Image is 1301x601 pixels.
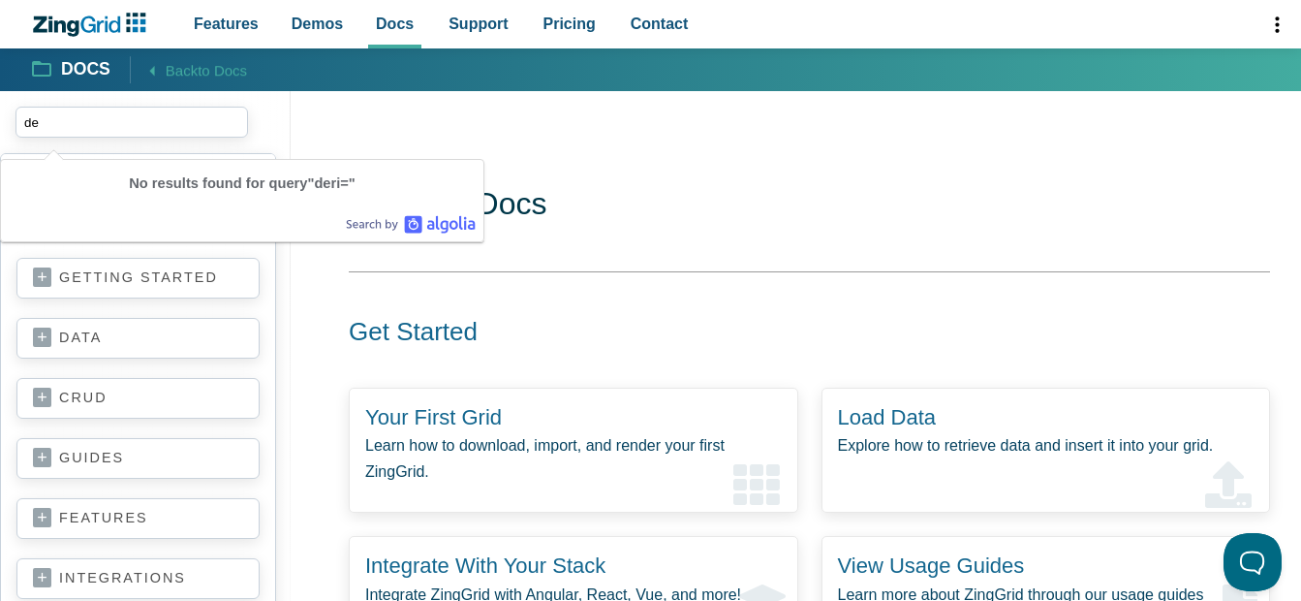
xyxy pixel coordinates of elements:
[838,405,937,429] a: Load Data
[33,569,243,588] a: integrations
[33,329,243,348] a: data
[346,214,476,234] div: Search by
[130,56,247,82] a: Backto Docs
[33,58,110,81] a: Docs
[194,11,259,37] span: Features
[33,389,243,408] a: crud
[376,11,414,37] span: Docs
[543,11,596,37] span: Pricing
[838,554,1025,578] a: View Usage Guides
[33,269,243,288] a: getting started
[325,316,1247,349] h2: Get Started
[33,449,243,468] a: guides
[15,107,248,138] input: search input
[349,184,1270,228] h1: ZingGrid Docs
[1224,533,1282,591] iframe: Toggle Customer Support
[449,11,508,37] span: Support
[838,432,1255,459] p: Explore how to retrieve data and insert it into your grid.
[16,175,468,193] div: No results found for query
[631,11,689,37] span: Contact
[33,509,243,528] a: features
[365,405,502,429] a: Your First Grid
[31,13,156,37] a: ZingChart Logo. Click to return to the homepage
[346,214,476,234] a: Algolia
[198,62,247,79] span: to Docs
[365,432,782,485] p: Learn how to download, import, and render your first ZingGrid.
[307,175,355,191] b: "deri="
[365,554,605,578] a: Integrate With Your Stack
[61,61,110,79] strong: Docs
[166,58,247,82] span: Back
[292,11,343,37] span: Demos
